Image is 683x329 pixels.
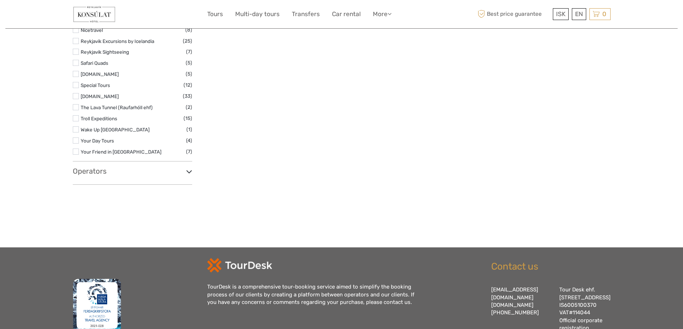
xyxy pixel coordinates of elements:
[476,8,551,20] span: Best price guarantee
[207,9,223,19] a: Tours
[235,9,280,19] a: Multi-day tours
[81,38,154,44] a: Reykjavik Excursions by Icelandia
[184,114,192,122] span: (15)
[186,59,192,67] span: (5)
[81,49,129,55] a: Reykjavik Sightseeing
[186,70,192,78] span: (5)
[292,9,320,19] a: Transfers
[186,48,192,56] span: (7)
[81,149,161,155] a: Your Friend in [GEOGRAPHIC_DATA]
[81,27,103,33] a: Nicetravel
[81,82,110,88] a: Special Tours
[186,103,192,111] span: (2)
[81,71,119,77] a: [DOMAIN_NAME]
[186,147,192,156] span: (7)
[373,9,392,19] a: More
[491,302,533,308] a: [DOMAIN_NAME]
[81,127,150,132] a: Wake Up [GEOGRAPHIC_DATA]
[184,81,192,89] span: (12)
[572,8,586,20] div: EN
[82,11,91,20] button: Open LiveChat chat widget
[207,283,422,306] div: TourDesk is a comprehensive tour-booking service aimed to simplify the booking process of our cli...
[73,167,192,175] h3: Operators
[186,125,192,134] span: (1)
[207,258,272,272] img: td-logo-white.png
[601,10,607,18] span: 0
[186,136,192,145] span: (4)
[81,105,153,110] a: The Lava Tunnel (Raufarhóll ehf)
[183,37,192,45] span: (25)
[332,9,361,19] a: Car rental
[81,60,108,66] a: Safari Quads
[81,93,119,99] a: [DOMAIN_NAME]
[10,13,81,18] p: We're away right now. Please check back later!
[183,92,192,100] span: (33)
[185,26,192,34] span: (8)
[81,116,117,121] a: Troll Expeditions
[556,10,565,18] span: ISK
[491,261,611,272] h2: Contact us
[81,138,114,144] a: Your Day Tours
[73,5,116,23] img: 351-c02e8c69-862c-4e8d-b62f-a899add119d8_logo_small.jpg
